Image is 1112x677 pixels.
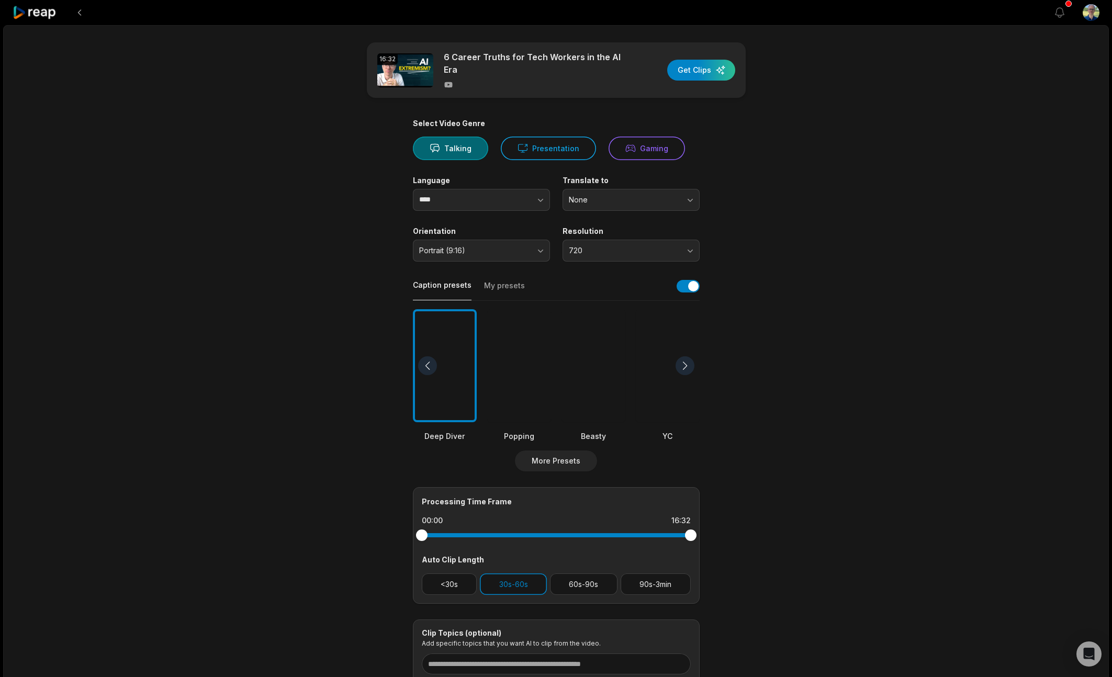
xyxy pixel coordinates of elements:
button: <30s [422,573,477,595]
div: Clip Topics (optional) [422,628,691,638]
p: Add specific topics that you want AI to clip from the video. [422,639,691,647]
div: YC [636,431,700,442]
div: 00:00 [422,515,443,526]
div: Select Video Genre [413,119,700,128]
button: Caption presets [413,280,471,300]
p: 6 Career Truths for Tech Workers in the AI Era [444,51,624,76]
div: Popping [487,431,551,442]
button: Presentation [501,137,596,160]
span: 720 [569,246,679,255]
button: 30s-60s [480,573,547,595]
button: 720 [563,240,700,262]
div: Deep Diver [413,431,477,442]
span: Portrait (9:16) [419,246,529,255]
button: More Presets [515,450,597,471]
button: 60s-90s [550,573,617,595]
div: Beasty [561,431,625,442]
div: 16:32 [377,53,398,65]
button: My presets [484,280,525,300]
button: Talking [413,137,488,160]
div: Processing Time Frame [422,496,691,507]
button: Portrait (9:16) [413,240,550,262]
label: Resolution [563,227,700,236]
button: 90s-3min [621,573,691,595]
div: Auto Clip Length [422,554,691,565]
span: None [569,195,679,205]
button: None [563,189,700,211]
div: 16:32 [671,515,691,526]
div: Open Intercom Messenger [1076,641,1102,667]
label: Translate to [563,176,700,185]
button: Gaming [609,137,685,160]
label: Language [413,176,550,185]
label: Orientation [413,227,550,236]
button: Get Clips [667,60,735,81]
